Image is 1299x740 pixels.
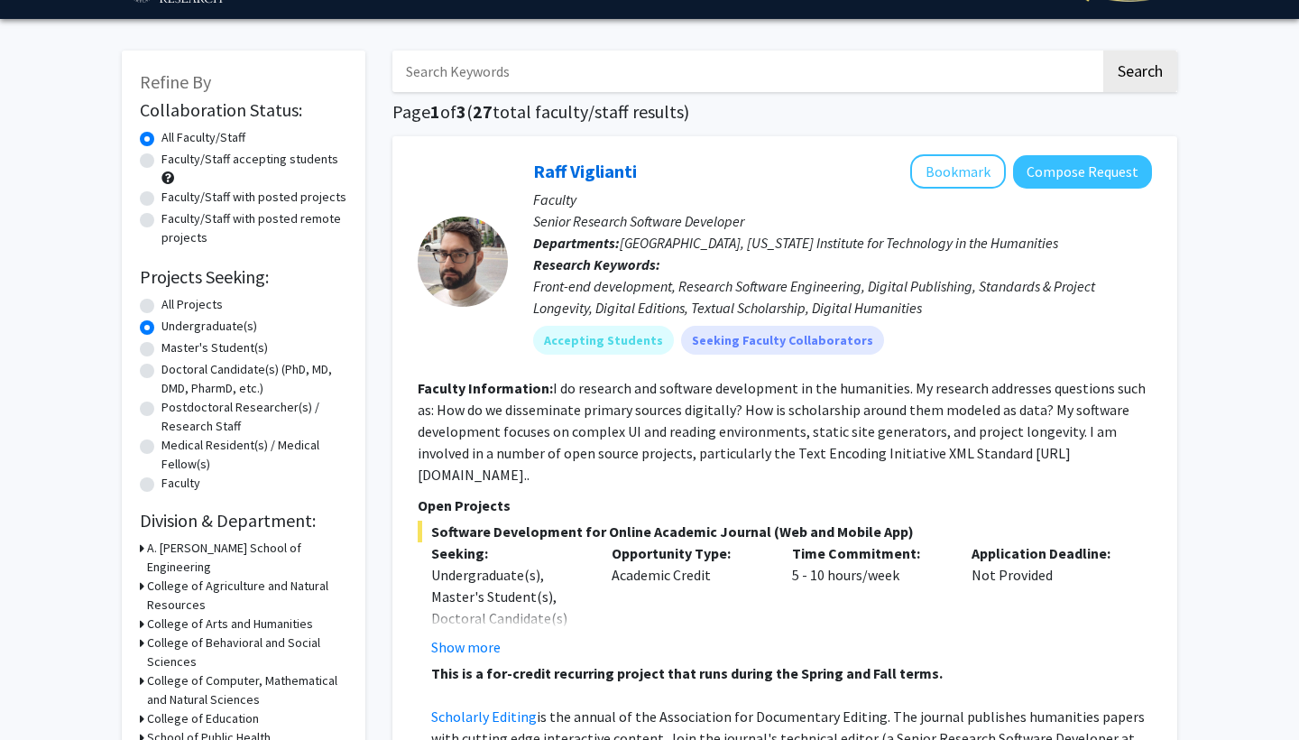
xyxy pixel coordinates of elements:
h3: College of Computer, Mathematical and Natural Sciences [147,671,347,709]
label: Postdoctoral Researcher(s) / Research Staff [161,398,347,436]
span: 1 [430,100,440,123]
h1: Page of ( total faculty/staff results) [392,101,1177,123]
div: Not Provided [958,542,1138,658]
strong: This is a for-credit recurring project that runs during the Spring and Fall terms. [431,664,943,682]
b: Research Keywords: [533,255,660,273]
label: All Faculty/Staff [161,128,245,147]
h3: College of Education [147,709,259,728]
h3: College of Arts and Humanities [147,615,313,634]
p: Seeking: [431,542,585,564]
label: Faculty/Staff with posted remote projects [161,209,347,247]
div: 5 - 10 hours/week [778,542,959,658]
b: Departments: [533,234,620,252]
mat-chip: Accepting Students [533,326,674,355]
a: Scholarly Editing [431,708,537,726]
p: Senior Research Software Developer [533,210,1152,232]
span: 27 [473,100,493,123]
mat-chip: Seeking Faculty Collaborators [681,326,884,355]
iframe: Chat [14,659,77,726]
span: 3 [456,100,466,123]
button: Add Raff Viglianti to Bookmarks [910,154,1006,189]
h2: Division & Department: [140,510,347,532]
fg-read-more: I do research and software development in the humanities. My research addresses questions such as... [418,379,1146,484]
h3: College of Behavioral and Social Sciences [147,634,347,671]
div: Front-end development, Research Software Engineering, Digital Publishing, Standards & Project Lon... [533,275,1152,319]
div: Undergraduate(s), Master's Student(s), Doctoral Candidate(s) (PhD, MD, DMD, PharmD, etc.) [431,564,585,672]
button: Search [1103,51,1177,92]
span: Refine By [140,70,211,93]
label: Master's Student(s) [161,338,268,357]
label: Undergraduate(s) [161,317,257,336]
p: Application Deadline: [972,542,1125,564]
p: Faculty [533,189,1152,210]
p: Time Commitment: [792,542,945,564]
label: Faculty/Staff with posted projects [161,188,346,207]
input: Search Keywords [392,51,1101,92]
div: Academic Credit [598,542,778,658]
h2: Projects Seeking: [140,266,347,288]
p: Opportunity Type: [612,542,765,564]
span: Software Development for Online Academic Journal (Web and Mobile App) [418,521,1152,542]
h3: A. [PERSON_NAME] School of Engineering [147,539,347,577]
b: Faculty Information: [418,379,553,397]
h2: Collaboration Status: [140,99,347,121]
p: Open Projects [418,495,1152,516]
label: Faculty/Staff accepting students [161,150,338,169]
label: Medical Resident(s) / Medical Fellow(s) [161,436,347,474]
button: Compose Request to Raff Viglianti [1013,155,1152,189]
label: All Projects [161,295,223,314]
label: Faculty [161,474,200,493]
h3: College of Agriculture and Natural Resources [147,577,347,615]
a: Raff Viglianti [533,160,637,182]
span: [GEOGRAPHIC_DATA], [US_STATE] Institute for Technology in the Humanities [620,234,1058,252]
label: Doctoral Candidate(s) (PhD, MD, DMD, PharmD, etc.) [161,360,347,398]
button: Show more [431,636,501,658]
